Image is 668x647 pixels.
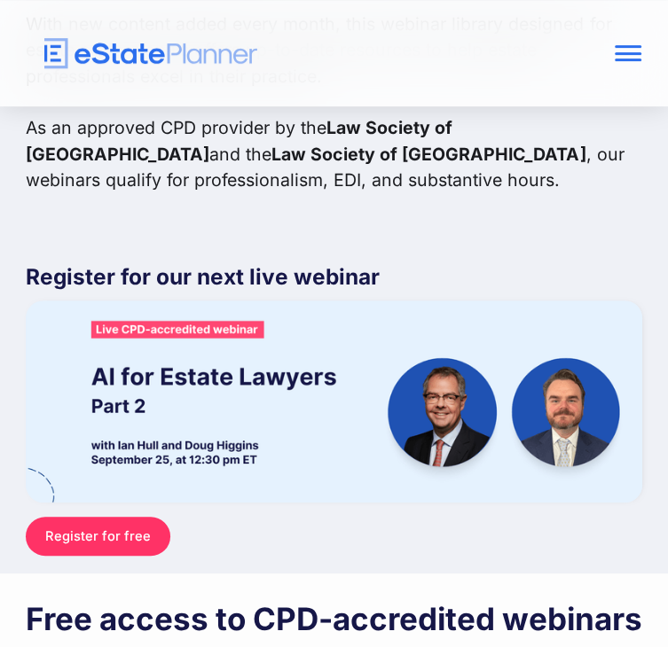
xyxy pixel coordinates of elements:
p: Register for our next live webinar [26,261,641,300]
strong: Law Society of [GEOGRAPHIC_DATA] [271,144,585,165]
h2: Free access to CPD-accredited webinars [26,599,642,638]
img: eState Academy webinar [26,300,641,503]
a: Register for free [26,517,170,556]
strong: Law Society of [GEOGRAPHIC_DATA] [26,117,452,164]
a: home [27,38,518,69]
